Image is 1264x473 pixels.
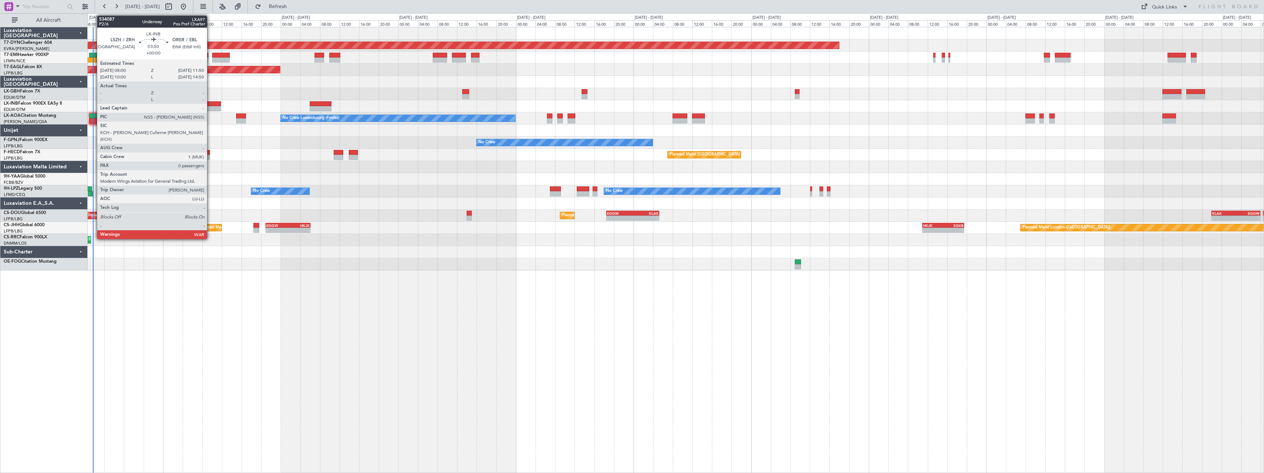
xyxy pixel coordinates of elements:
[242,20,261,27] div: 16:00
[4,228,23,234] a: LFPB/LBG
[607,216,633,220] div: -
[4,211,21,215] span: CS-DOU
[4,150,40,154] a: F-HECDFalcon 7X
[124,20,143,27] div: 16:00
[4,150,20,154] span: F-HECD
[829,20,849,27] div: 16:00
[4,138,48,142] a: F-GPNJFalcon 900EX
[4,180,23,185] a: FCBB/BZV
[4,101,18,106] span: LX-INB
[282,15,310,21] div: [DATE] - [DATE]
[633,20,653,27] div: 00:00
[4,119,47,125] a: [PERSON_NAME]/QSA
[1241,20,1261,27] div: 04:00
[179,155,199,160] div: -
[1143,20,1163,27] div: 08:00
[633,211,659,216] div: KLAX
[4,70,23,76] a: LFPB/LBG
[22,1,65,12] input: Trip Number
[555,20,575,27] div: 08:00
[158,155,179,160] div: -
[790,20,810,27] div: 08:00
[712,20,731,27] div: 16:00
[183,20,202,27] div: 04:00
[399,15,428,21] div: [DATE] - [DATE]
[987,15,1016,21] div: [DATE] - [DATE]
[869,20,888,27] div: 00:00
[516,20,536,27] div: 00:00
[4,65,22,69] span: T7-EAGL
[870,15,898,21] div: [DATE] - [DATE]
[144,20,163,27] div: 20:00
[1065,20,1084,27] div: 16:00
[4,53,49,57] a: T7-EMIHawker 900XP
[923,228,943,232] div: -
[438,20,457,27] div: 08:00
[849,20,869,27] div: 20:00
[4,174,45,179] a: 9H-YAAGlobal 5000
[1084,20,1104,27] div: 20:00
[104,20,124,27] div: 12:00
[810,20,829,27] div: 12:00
[398,20,418,27] div: 00:00
[125,3,160,10] span: [DATE] - [DATE]
[4,192,25,197] a: LFMD/CEQ
[222,20,241,27] div: 12:00
[888,20,908,27] div: 04:00
[4,174,20,179] span: 9H-YAA
[199,222,315,233] div: Planned Maint [GEOGRAPHIC_DATA] ([GEOGRAPHIC_DATA])
[252,1,296,13] button: Refresh
[692,20,712,27] div: 12:00
[771,20,790,27] div: 04:00
[731,20,751,27] div: 20:00
[752,15,781,21] div: [DATE] - [DATE]
[418,20,438,27] div: 04:00
[4,113,21,118] span: LX-AOA
[261,20,281,27] div: 20:00
[635,15,663,21] div: [DATE] - [DATE]
[282,113,339,124] div: No Crew Luxembourg (Findel)
[4,95,25,100] a: EDLW/DTM
[614,20,633,27] div: 20:00
[673,20,692,27] div: 08:00
[4,143,23,149] a: LFPB/LBG
[606,186,623,197] div: No Crew
[4,107,25,112] a: EDLW/DTM
[633,216,659,220] div: -
[379,20,398,27] div: 20:00
[4,65,42,69] a: T7-EAGLFalcon 8X
[1022,222,1110,233] div: Planned Maint London ([GEOGRAPHIC_DATA])
[179,150,199,155] div: LFMN
[928,20,947,27] div: 12:00
[4,235,20,239] span: CS-RRC
[4,216,23,222] a: LFPB/LBG
[1152,4,1177,11] div: Quick Links
[1104,20,1124,27] div: 00:00
[1202,20,1222,27] div: 20:00
[1137,1,1192,13] button: Quick Links
[4,58,25,64] a: LFMN/NCE
[4,186,42,191] a: 9H-LPZLegacy 500
[967,20,986,27] div: 20:00
[943,228,963,232] div: -
[300,20,320,27] div: 04:00
[594,20,614,27] div: 16:00
[517,15,545,21] div: [DATE] - [DATE]
[4,89,40,94] a: LX-GBHFalcon 7X
[253,186,270,197] div: No Crew
[986,20,1006,27] div: 00:00
[1212,211,1236,216] div: KLAX
[478,137,495,148] div: No Crew
[477,20,496,27] div: 16:00
[4,41,20,45] span: T7-DYN
[1222,20,1241,27] div: 00:00
[281,20,300,27] div: 00:00
[4,138,20,142] span: F-GPNJ
[4,259,57,264] a: OE-FOGCitation Mustang
[4,211,46,215] a: CS-DOUGlobal 6500
[266,228,288,232] div: -
[575,20,594,27] div: 12:00
[457,20,477,27] div: 12:00
[943,223,963,228] div: EGKB
[320,20,340,27] div: 08:00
